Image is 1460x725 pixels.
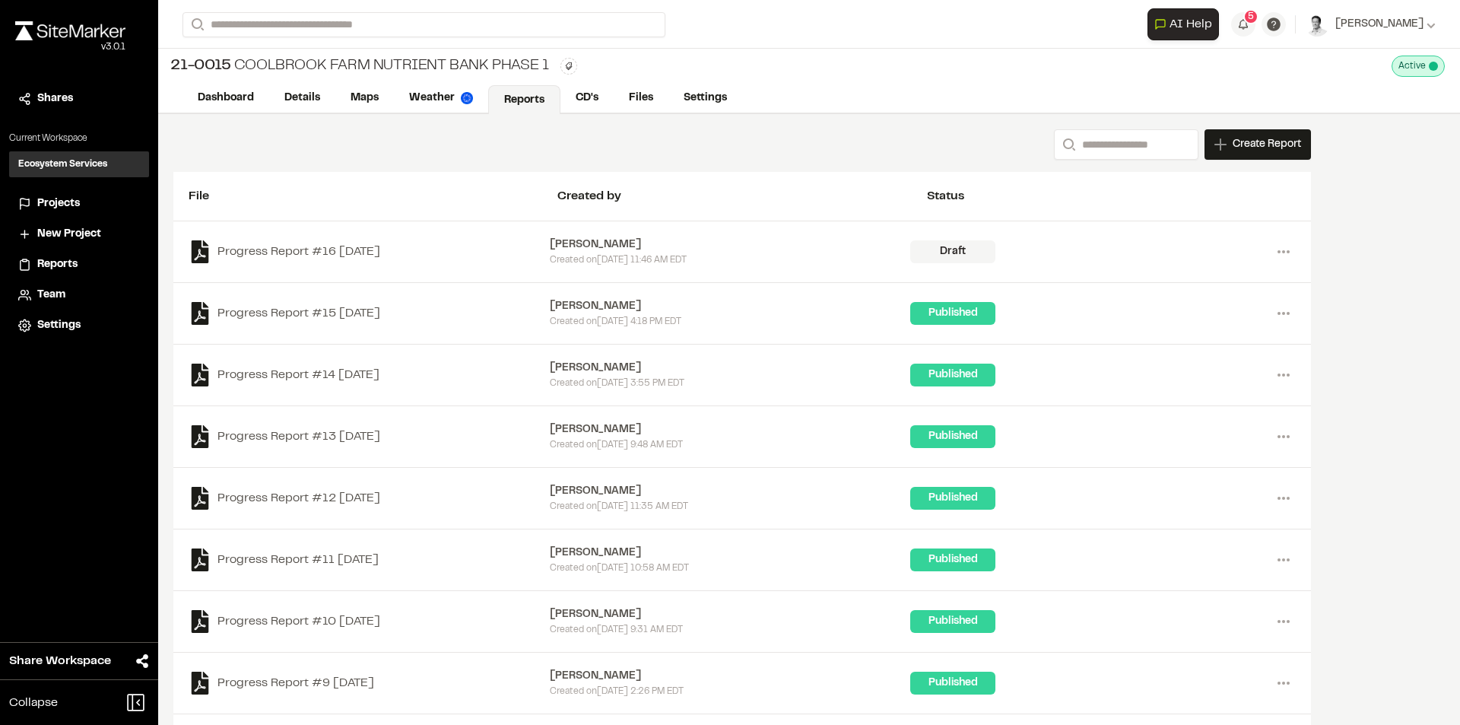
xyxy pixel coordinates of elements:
a: Maps [335,84,394,113]
span: 5 [1248,10,1254,24]
div: Created on [DATE] 4:18 PM EDT [550,315,911,329]
span: This project is active and counting against your active project count. [1429,62,1438,71]
div: Created on [DATE] 2:26 PM EDT [550,685,911,698]
p: Current Workspace [9,132,149,145]
div: Published [910,302,995,325]
div: Published [910,425,995,448]
div: Status [927,187,1296,205]
div: Created on [DATE] 10:58 AM EDT [550,561,911,575]
div: [PERSON_NAME] [550,360,911,377]
div: Created on [DATE] 11:46 AM EDT [550,253,911,267]
div: Published [910,672,995,695]
button: 5 [1231,12,1255,37]
span: [PERSON_NAME] [1335,16,1423,33]
a: New Project [18,226,140,243]
div: Oh geez...please don't... [15,40,125,54]
button: Search [1054,129,1081,160]
span: 21-0015 [170,55,231,78]
div: Published [910,364,995,386]
span: Shares [37,91,73,107]
div: [PERSON_NAME] [550,606,911,623]
div: Created on [DATE] 11:35 AM EDT [550,500,911,514]
div: Published [910,549,995,571]
a: Team [18,287,140,304]
div: [PERSON_NAME] [550,545,911,561]
button: Open AI Assistant [1147,8,1219,40]
a: Shares [18,91,140,107]
a: Progress Report #15 [DATE] [189,302,550,325]
a: Files [614,84,668,113]
a: Progress Report #16 [DATE] [189,240,550,263]
div: Created on [DATE] 3:55 PM EDT [550,377,911,390]
div: Created by [557,187,926,205]
div: Open AI Assistant [1147,8,1225,40]
span: Reports [37,256,78,273]
a: Progress Report #10 [DATE] [189,610,550,633]
span: Settings [37,317,81,334]
span: New Project [37,226,101,243]
a: CD's [560,84,614,113]
span: Active [1398,59,1426,73]
button: [PERSON_NAME] [1305,12,1436,37]
div: Coolbrook Farm Nutrient Bank Phase 1 [170,55,548,78]
button: Edit Tags [560,58,577,75]
div: [PERSON_NAME] [550,237,911,253]
a: Progress Report #12 [DATE] [189,487,550,510]
h3: Ecosystem Services [18,157,107,171]
div: [PERSON_NAME] [550,483,911,500]
div: Published [910,487,995,510]
img: rebrand.png [15,21,125,40]
a: Progress Report #11 [DATE] [189,549,550,571]
div: File [189,187,557,205]
span: Share Workspace [9,652,111,670]
div: [PERSON_NAME] [550,298,911,315]
a: Dashboard [182,84,269,113]
a: Progress Report #9 [DATE] [189,672,550,695]
a: Projects [18,196,140,212]
a: Details [269,84,335,113]
div: Created on [DATE] 9:31 AM EDT [550,623,911,637]
img: precipai.png [461,92,473,104]
a: Weather [394,84,488,113]
a: Reports [18,256,140,273]
span: Create Report [1233,136,1301,153]
a: Settings [668,84,742,113]
div: [PERSON_NAME] [550,668,911,685]
div: [PERSON_NAME] [550,421,911,438]
span: Projects [37,196,80,212]
img: User [1305,12,1329,37]
span: AI Help [1170,15,1212,33]
div: Draft [910,240,995,263]
div: Created on [DATE] 9:48 AM EDT [550,438,911,452]
span: Collapse [9,694,58,712]
a: Reports [488,85,560,114]
div: Published [910,610,995,633]
span: Team [37,287,65,304]
a: Progress Report #13 [DATE] [189,425,550,448]
a: Progress Report #14 [DATE] [189,364,550,386]
button: Search [182,12,210,37]
div: This project is active and counting against your active project count. [1392,56,1445,77]
a: Settings [18,317,140,334]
